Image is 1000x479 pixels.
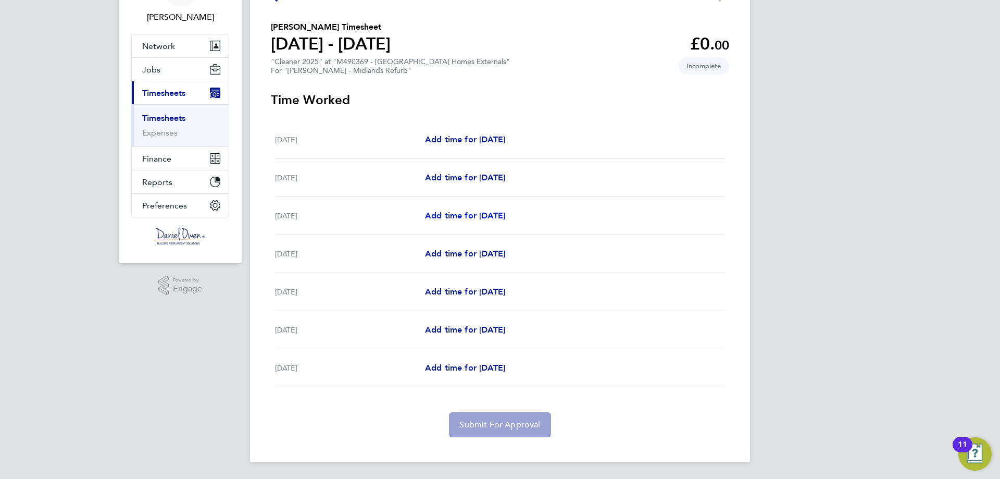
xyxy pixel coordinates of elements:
[678,57,729,75] span: This timesheet is Incomplete.
[142,201,187,211] span: Preferences
[690,34,729,54] app-decimal: £0.
[132,147,229,170] button: Finance
[425,173,505,182] span: Add time for [DATE]
[425,211,505,220] span: Add time for [DATE]
[425,363,505,373] span: Add time for [DATE]
[132,81,229,104] button: Timesheets
[271,66,510,75] div: For "[PERSON_NAME] - Midlands Refurb"
[425,171,505,184] a: Add time for [DATE]
[132,194,229,217] button: Preferences
[142,113,185,123] a: Timesheets
[132,58,229,81] button: Jobs
[275,362,425,374] div: [DATE]
[425,133,505,146] a: Add time for [DATE]
[425,286,505,298] a: Add time for [DATE]
[425,249,505,259] span: Add time for [DATE]
[958,437,992,471] button: Open Resource Center, 11 new notifications
[142,65,160,75] span: Jobs
[132,170,229,193] button: Reports
[154,228,206,244] img: danielowen-logo-retina.png
[275,210,425,222] div: [DATE]
[425,324,505,336] a: Add time for [DATE]
[271,92,729,108] h3: Time Worked
[173,276,202,285] span: Powered by
[271,57,510,75] div: "Cleaner 2025" at "M490369 - [GEOGRAPHIC_DATA] Homes Externals"
[275,324,425,336] div: [DATE]
[158,276,203,296] a: Powered byEngage
[425,287,505,297] span: Add time for [DATE]
[271,33,391,54] h1: [DATE] - [DATE]
[275,248,425,260] div: [DATE]
[958,445,967,458] div: 11
[132,104,229,146] div: Timesheets
[275,286,425,298] div: [DATE]
[142,154,171,164] span: Finance
[142,88,185,98] span: Timesheets
[425,362,505,374] a: Add time for [DATE]
[173,285,202,293] span: Engage
[715,38,729,53] span: 00
[131,11,229,23] span: Gemma Phillips
[275,171,425,184] div: [DATE]
[132,34,229,57] button: Network
[425,134,505,144] span: Add time for [DATE]
[142,177,172,187] span: Reports
[142,41,175,51] span: Network
[425,325,505,335] span: Add time for [DATE]
[131,228,229,244] a: Go to home page
[271,21,391,33] h2: [PERSON_NAME] Timesheet
[425,248,505,260] a: Add time for [DATE]
[425,210,505,222] a: Add time for [DATE]
[142,128,178,138] a: Expenses
[275,133,425,146] div: [DATE]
